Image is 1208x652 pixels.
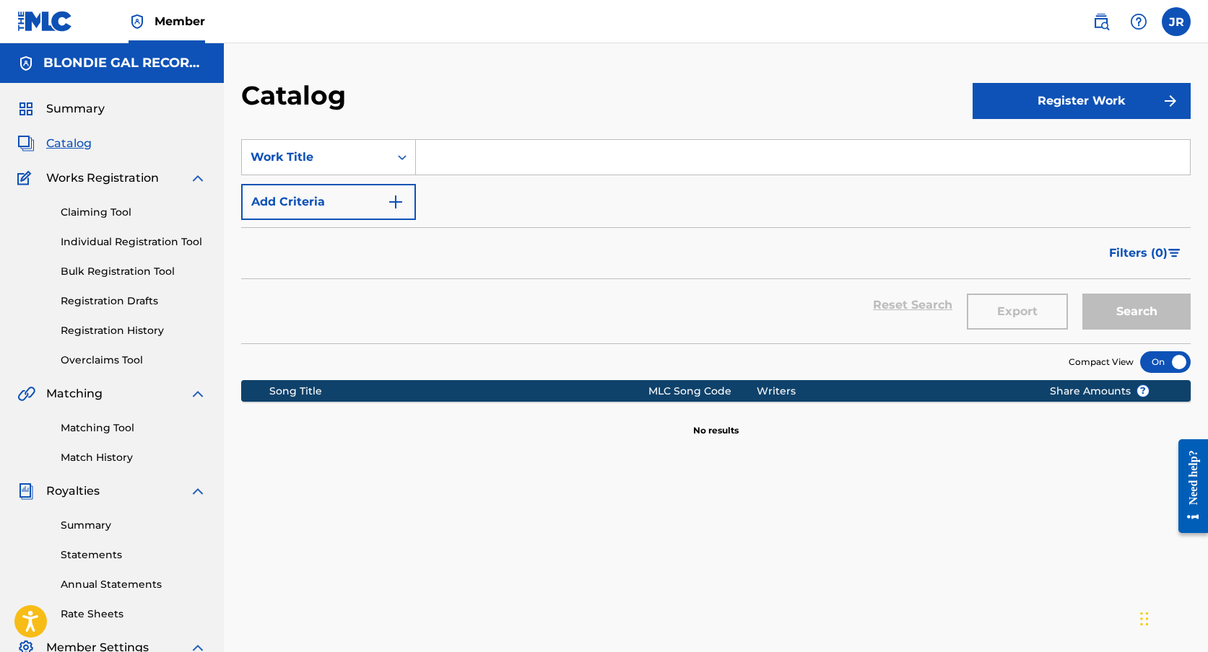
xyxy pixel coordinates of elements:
[46,169,159,187] span: Works Registration
[189,169,207,187] img: expand
[1130,13,1147,30] img: help
[241,184,416,220] button: Add Criteria
[1069,356,1134,369] span: Compact View
[1136,583,1208,652] iframe: Chat Widget
[17,169,36,187] img: Works Registration
[1137,385,1149,397] span: ?
[1087,7,1116,36] a: Public Search
[61,607,207,622] a: Rate Sheets
[648,384,757,399] div: MLC Song Code
[1109,244,1168,262] span: Filters ( 0 )
[61,234,207,250] a: Individual Registration Tool
[189,385,207,402] img: expand
[1124,7,1153,36] div: Help
[17,135,92,152] a: CatalogCatalog
[1168,249,1181,257] img: filter
[1140,597,1149,640] div: Drag
[189,483,207,500] img: expand
[61,264,207,279] a: Bulk Registration Tool
[129,13,146,30] img: Top Rightsholder
[46,100,105,118] span: Summary
[1168,428,1208,545] iframe: Resource Center
[387,193,404,211] img: 9d2ae6d4665cec9f34b9.svg
[757,384,1027,399] div: Writers
[61,323,207,338] a: Registration History
[46,483,100,500] span: Royalties
[693,407,739,437] p: No results
[61,294,207,309] a: Registration Drafts
[1162,92,1179,110] img: f7272a7cc735f4ea7f67.svg
[241,139,1191,343] form: Search Form
[61,547,207,563] a: Statements
[1050,384,1150,399] span: Share Amounts
[17,483,35,500] img: Royalties
[61,577,207,592] a: Annual Statements
[973,83,1191,119] button: Register Work
[155,13,205,30] span: Member
[61,205,207,220] a: Claiming Tool
[61,450,207,465] a: Match History
[46,135,92,152] span: Catalog
[1162,7,1191,36] div: User Menu
[251,149,381,166] div: Work Title
[1092,13,1110,30] img: search
[17,100,105,118] a: SummarySummary
[46,385,103,402] span: Matching
[17,11,73,32] img: MLC Logo
[61,420,207,436] a: Matching Tool
[1100,235,1191,271] button: Filters (0)
[43,55,207,71] h5: BLONDIE GAL RECORDS INC.
[269,384,648,399] div: Song Title
[61,518,207,533] a: Summary
[241,79,353,112] h2: Catalog
[17,100,35,118] img: Summary
[17,135,35,152] img: Catalog
[17,385,35,402] img: Matching
[17,55,35,72] img: Accounts
[61,353,207,368] a: Overclaims Tool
